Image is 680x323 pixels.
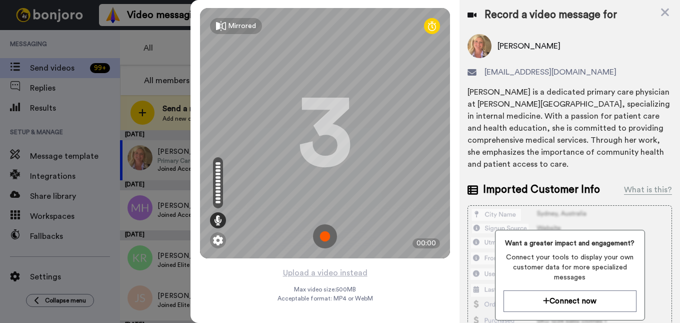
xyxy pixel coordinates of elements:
[467,86,672,170] div: [PERSON_NAME] is a dedicated primary care physician at [PERSON_NAME][GEOGRAPHIC_DATA], specializi...
[277,294,373,302] span: Acceptable format: MP4 or WebM
[503,238,636,248] span: Want a greater impact and engagement?
[483,182,600,197] span: Imported Customer Info
[213,235,223,245] img: ic_gear.svg
[412,238,440,248] div: 00:00
[503,252,636,282] span: Connect your tools to display your own customer data for more specialized messages
[313,224,337,248] img: ic_record_start.svg
[503,290,636,312] button: Connect now
[280,266,370,279] button: Upload a video instead
[484,66,616,78] span: [EMAIL_ADDRESS][DOMAIN_NAME]
[297,96,352,171] div: 3
[624,184,672,196] div: What is this?
[294,285,356,293] span: Max video size: 500 MB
